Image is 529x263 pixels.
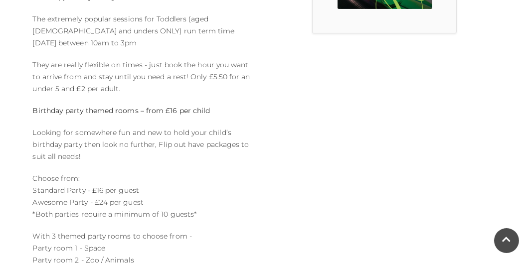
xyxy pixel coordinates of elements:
[33,106,210,115] strong: Birthday party themed rooms – from £16 per child
[33,127,257,162] p: Looking for somewhere fun and new to hold your child’s birthday party then look no further, Flip ...
[33,59,257,95] p: They are really flexible on times - just book the hour you want to arrive from and stay until you...
[33,172,257,220] p: Choose from: Standard Party - £16 per guest Awesome Party - £24 per guest *Both parties require a...
[33,13,257,49] p: The extremely popular sessions for Toddlers (aged [DEMOGRAPHIC_DATA] and unders ONLY) run term ti...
